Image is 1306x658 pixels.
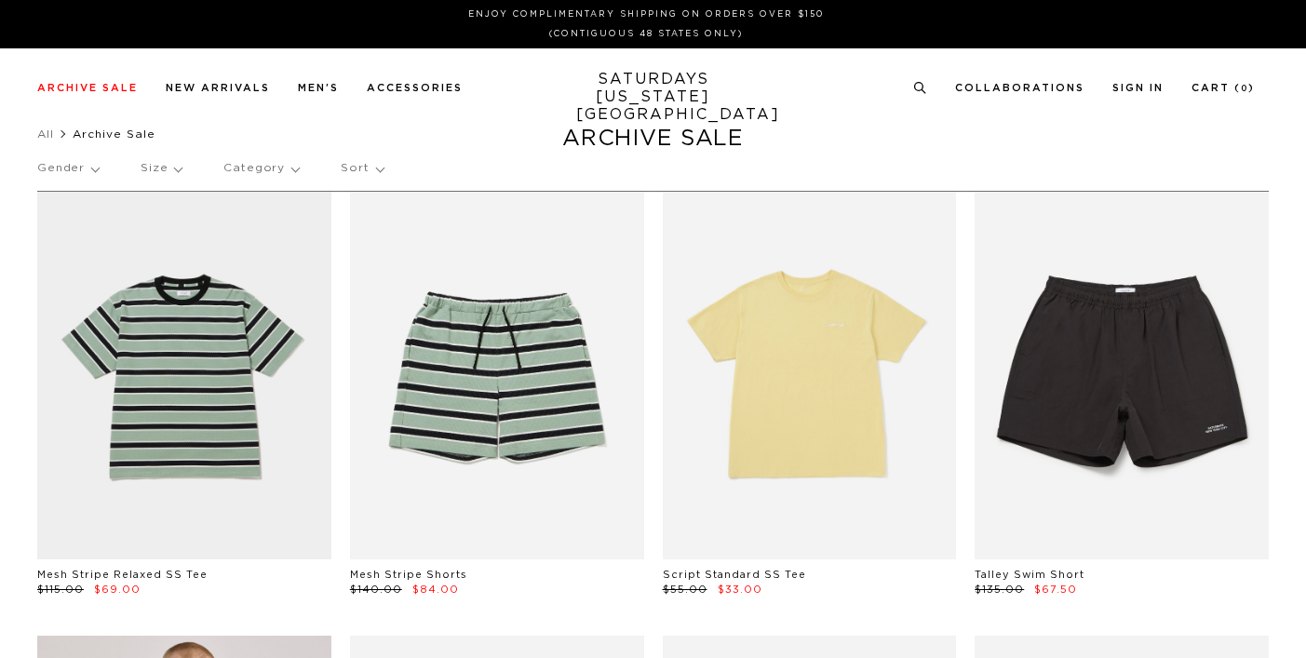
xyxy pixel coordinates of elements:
[73,128,155,140] span: Archive Sale
[955,83,1084,93] a: Collaborations
[576,71,730,124] a: SATURDAYS[US_STATE][GEOGRAPHIC_DATA]
[37,147,99,190] p: Gender
[1034,584,1077,595] span: $67.50
[975,584,1024,595] span: $135.00
[350,570,467,580] a: Mesh Stripe Shorts
[94,584,141,595] span: $69.00
[141,147,182,190] p: Size
[975,570,1084,580] a: Talley Swim Short
[45,7,1247,21] p: Enjoy Complimentary Shipping on Orders Over $150
[37,584,84,595] span: $115.00
[37,128,54,140] a: All
[37,570,208,580] a: Mesh Stripe Relaxed SS Tee
[663,584,707,595] span: $55.00
[45,27,1247,41] p: (Contiguous 48 States Only)
[37,83,138,93] a: Archive Sale
[1241,85,1248,93] small: 0
[663,570,806,580] a: Script Standard SS Tee
[298,83,339,93] a: Men's
[412,584,459,595] span: $84.00
[223,147,299,190] p: Category
[166,83,270,93] a: New Arrivals
[350,584,402,595] span: $140.00
[718,584,762,595] span: $33.00
[367,83,463,93] a: Accessories
[341,147,383,190] p: Sort
[1112,83,1164,93] a: Sign In
[1192,83,1255,93] a: Cart (0)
